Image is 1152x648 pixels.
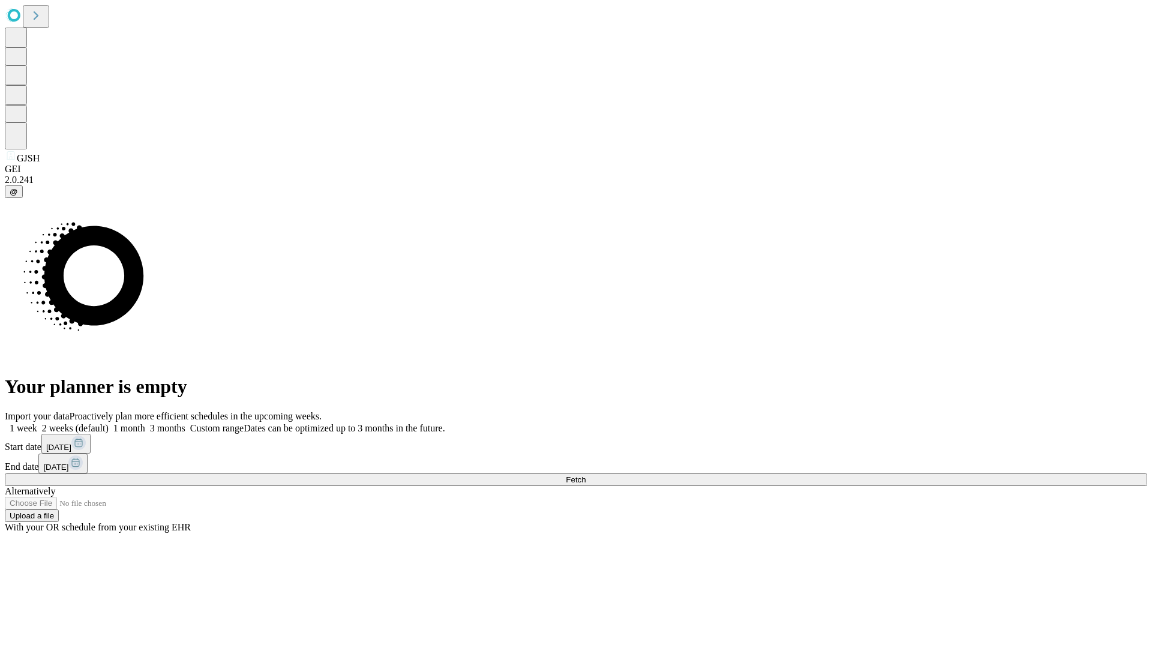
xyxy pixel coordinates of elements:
span: 1 week [10,423,37,433]
button: [DATE] [41,434,91,454]
button: Fetch [5,473,1147,486]
h1: Your planner is empty [5,376,1147,398]
span: GJSH [17,153,40,163]
button: [DATE] [38,454,88,473]
div: End date [5,454,1147,473]
span: [DATE] [43,463,68,472]
button: Upload a file [5,509,59,522]
span: 3 months [150,423,185,433]
span: 1 month [113,423,145,433]
span: With your OR schedule from your existing EHR [5,522,191,532]
span: Fetch [566,475,586,484]
span: 2 weeks (default) [42,423,109,433]
span: Dates can be optimized up to 3 months in the future. [244,423,445,433]
span: Alternatively [5,486,55,496]
span: Import your data [5,411,70,421]
span: [DATE] [46,443,71,452]
span: Custom range [190,423,244,433]
div: 2.0.241 [5,175,1147,185]
button: @ [5,185,23,198]
span: @ [10,187,18,196]
div: GEI [5,164,1147,175]
span: Proactively plan more efficient schedules in the upcoming weeks. [70,411,322,421]
div: Start date [5,434,1147,454]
